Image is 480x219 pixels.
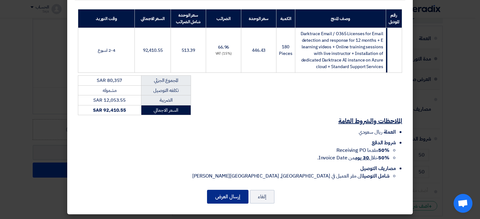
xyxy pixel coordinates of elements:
[182,47,195,54] span: 513.39
[372,139,396,147] span: شروط الدفع
[78,172,390,180] li: الى مقر العميل في [GEOGRAPHIC_DATA], [GEOGRAPHIC_DATA][PERSON_NAME]
[384,128,396,136] span: العملة
[141,105,191,115] td: السعر الاجمالي
[276,9,295,28] th: الكمية
[141,76,191,86] td: المجموع الجزئي
[98,47,115,54] span: 2-4 اسبوع
[360,165,396,172] span: مصاريف التوصيل
[317,154,390,162] span: خلال من Invoice Date.
[135,9,171,28] th: السعر الاجمالي
[454,194,472,213] div: Open chat
[93,97,126,104] span: SAR 12,053.55
[103,87,117,94] span: مشموله
[78,9,135,28] th: وقت التوريد
[209,51,238,56] div: (15%) VAT
[141,85,191,95] td: تكلفه التوصيل
[363,172,390,180] strong: شامل التوصيل
[207,190,248,204] button: إرسال العرض
[386,9,402,28] th: رقم الموديل
[171,9,206,28] th: سعر الوحدة شامل الضرائب
[338,116,402,126] u: الملاحظات والشروط العامة
[359,128,382,136] span: ريال سعودي
[336,147,390,154] span: مقدما Receiving PO
[355,154,369,162] u: 30 يوم
[143,47,163,54] span: 92,410.55
[78,76,141,86] td: SAR 80,357
[295,9,386,28] th: وصف المنتج
[301,30,383,70] span: Darktrace Email / O365 Licenses for Email detection and response for 12 months + E learning video...
[279,44,292,57] span: 180 Pieces
[241,9,276,28] th: سعر الوحدة
[252,47,265,54] span: 446.43
[141,95,191,105] td: الضريبة
[250,190,275,204] button: إلغاء
[218,44,229,51] span: 66.96
[378,147,390,154] strong: 50%
[93,107,126,114] strong: SAR 92,410.55
[206,9,241,28] th: الضرائب
[378,154,390,162] strong: 50%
